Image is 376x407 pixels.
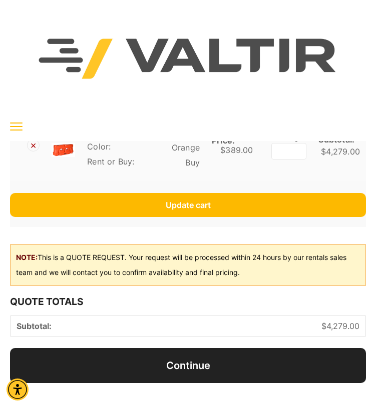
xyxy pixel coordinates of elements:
span: $ [321,321,326,331]
div: Accessibility Menu [7,378,29,400]
a: Remove Yodock® 2001MB from cart [27,139,40,151]
a: Continue [10,348,366,383]
bdi: 4,279.00 [321,146,360,156]
span: $ [220,145,225,155]
span: $ [321,146,326,156]
img: Valtir Rentals [8,7,368,110]
dt: Rent or Buy: [87,155,134,167]
bdi: 389.00 [220,145,253,155]
div: This is a QUOTE REQUEST. Your request will be processed within 24 hours by our rentals sales team... [10,244,366,286]
button: menu toggle [10,120,23,132]
b: NOTE: [16,253,38,261]
dt: Color: [87,140,111,152]
p: Orange [87,140,200,155]
p: Buy [87,155,200,170]
input: Product quantity [271,143,306,159]
bdi: 4,279.00 [321,321,359,331]
button: Update cart [10,193,366,217]
h2: Quote Totals [10,296,366,307]
a: valtirrentals.com [52,143,75,160]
